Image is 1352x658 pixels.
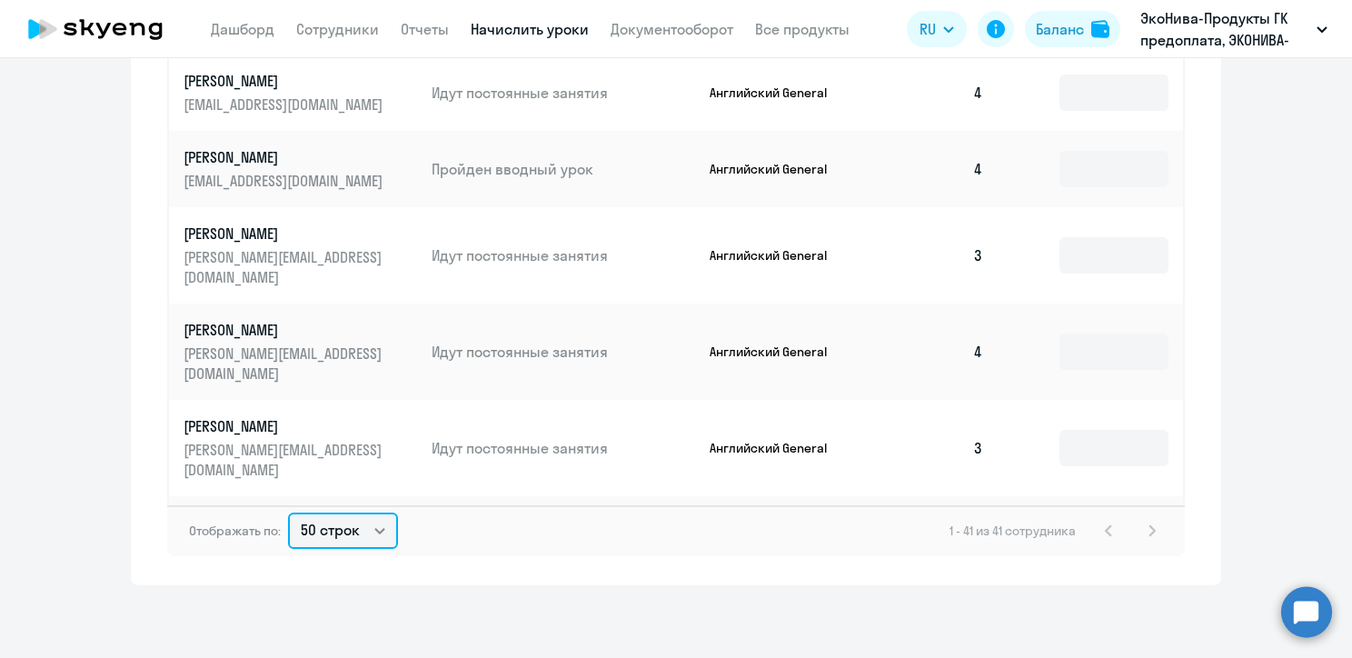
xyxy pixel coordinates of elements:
[184,71,387,91] p: [PERSON_NAME]
[432,245,695,265] p: Идут постоянные занятия
[296,20,379,38] a: Сотрудники
[184,171,387,191] p: [EMAIL_ADDRESS][DOMAIN_NAME]
[1036,18,1084,40] div: Баланс
[432,83,695,103] p: Идут постоянные занятия
[710,440,846,456] p: Английский General
[184,147,417,191] a: [PERSON_NAME][EMAIL_ADDRESS][DOMAIN_NAME]
[870,400,998,496] td: 3
[401,20,449,38] a: Отчеты
[870,304,998,400] td: 4
[184,95,387,115] p: [EMAIL_ADDRESS][DOMAIN_NAME]
[870,496,998,593] td: 4
[1140,7,1309,51] p: ЭкоНива-Продукты ГК предоплата, ЭКОНИВА-ПРОДУКТЫ ПИТАНИЯ, ООО
[211,20,274,38] a: Дашборд
[471,20,589,38] a: Начислить уроки
[1091,20,1109,38] img: balance
[189,523,281,539] span: Отображать по:
[184,224,387,244] p: [PERSON_NAME]
[870,207,998,304] td: 3
[710,247,846,264] p: Английский General
[184,224,417,287] a: [PERSON_NAME][PERSON_NAME][EMAIL_ADDRESS][DOMAIN_NAME]
[710,161,846,177] p: Английский General
[184,344,387,384] p: [PERSON_NAME][EMAIL_ADDRESS][DOMAIN_NAME]
[184,247,387,287] p: [PERSON_NAME][EMAIL_ADDRESS][DOMAIN_NAME]
[611,20,733,38] a: Документооборот
[184,440,387,480] p: [PERSON_NAME][EMAIL_ADDRESS][DOMAIN_NAME]
[710,85,846,101] p: Английский General
[1025,11,1120,47] button: Балансbalance
[870,131,998,207] td: 4
[870,55,998,131] td: 4
[1131,7,1337,51] button: ЭкоНива-Продукты ГК предоплата, ЭКОНИВА-ПРОДУКТЫ ПИТАНИЯ, ООО
[710,344,846,360] p: Английский General
[949,523,1076,539] span: 1 - 41 из 41 сотрудника
[184,416,417,480] a: [PERSON_NAME][PERSON_NAME][EMAIL_ADDRESS][DOMAIN_NAME]
[184,71,417,115] a: [PERSON_NAME][EMAIL_ADDRESS][DOMAIN_NAME]
[184,416,387,436] p: [PERSON_NAME]
[184,320,417,384] a: [PERSON_NAME][PERSON_NAME][EMAIL_ADDRESS][DOMAIN_NAME]
[432,438,695,458] p: Идут постоянные занятия
[920,18,936,40] span: RU
[907,11,967,47] button: RU
[184,147,387,167] p: [PERSON_NAME]
[184,320,387,340] p: [PERSON_NAME]
[755,20,850,38] a: Все продукты
[432,159,695,179] p: Пройден вводный урок
[432,342,695,362] p: Идут постоянные занятия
